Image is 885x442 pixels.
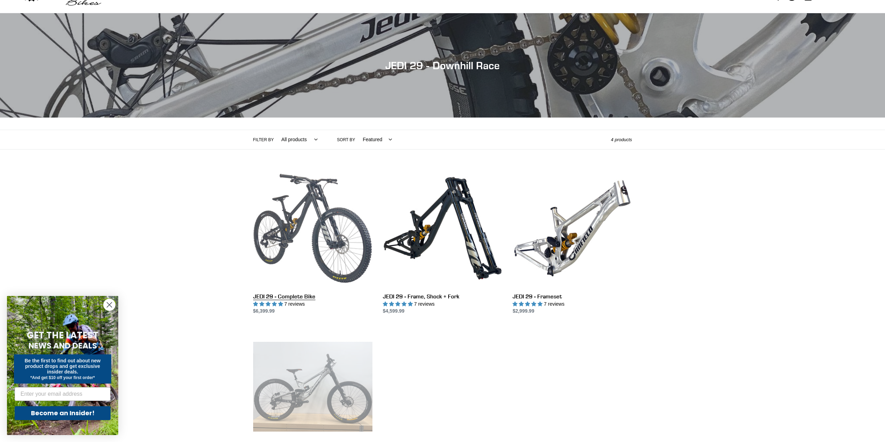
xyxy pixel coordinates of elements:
span: NEWS AND DEALS [29,340,97,351]
span: JEDI 29 - Downhill Race [385,59,500,72]
span: 4 products [611,137,632,142]
span: Be the first to find out about new product drops and get exclusive insider deals. [25,358,101,375]
button: Close dialog [103,299,115,311]
span: GET THE LATEST [27,329,98,341]
label: Sort by [337,137,355,143]
span: *And get $10 off your first order* [30,375,95,380]
button: Become an Insider! [15,406,111,420]
input: Enter your email address [15,387,111,401]
label: Filter by [253,137,274,143]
